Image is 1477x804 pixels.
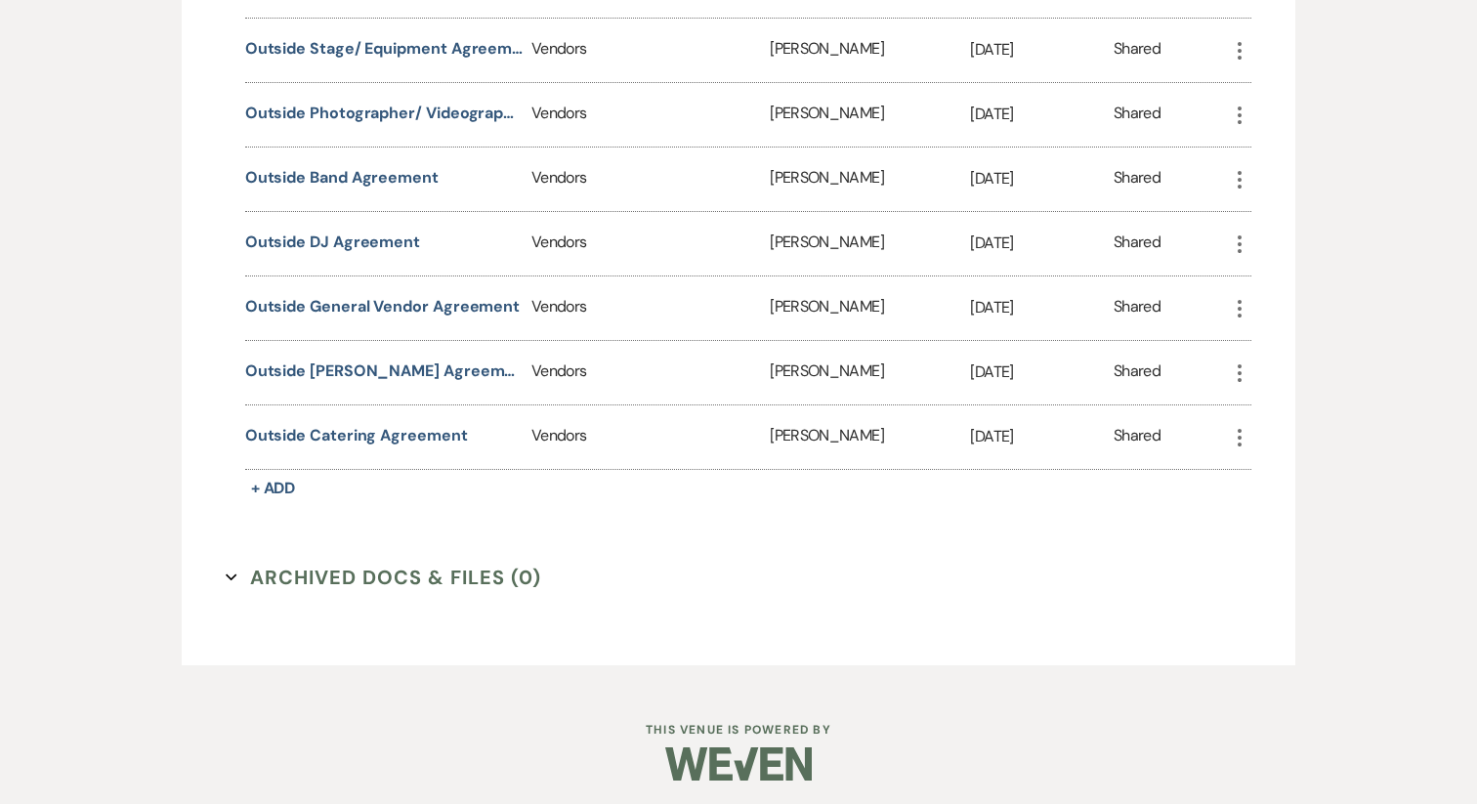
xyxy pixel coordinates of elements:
[970,424,1114,449] p: [DATE]
[1114,295,1160,321] div: Shared
[245,166,439,190] button: Outside Band Agreement
[970,37,1114,63] p: [DATE]
[665,730,812,798] img: Weven Logo
[245,475,302,502] button: + Add
[245,295,520,318] button: Outside General Vendor Agreement
[770,212,970,275] div: [PERSON_NAME]
[970,295,1114,320] p: [DATE]
[970,166,1114,191] p: [DATE]
[531,405,770,469] div: Vendors
[531,19,770,82] div: Vendors
[1114,360,1160,386] div: Shared
[1114,231,1160,257] div: Shared
[531,276,770,340] div: Vendors
[1114,424,1160,450] div: Shared
[245,102,524,125] button: Outside Photographer/ Videographer Agreement
[770,341,970,404] div: [PERSON_NAME]
[531,212,770,275] div: Vendors
[245,231,420,254] button: Outside DJ Agreement
[970,231,1114,256] p: [DATE]
[531,341,770,404] div: Vendors
[770,19,970,82] div: [PERSON_NAME]
[226,563,541,592] button: Archived Docs & Files (0)
[770,83,970,147] div: [PERSON_NAME]
[1114,166,1160,192] div: Shared
[251,478,296,498] span: + Add
[770,276,970,340] div: [PERSON_NAME]
[970,360,1114,385] p: [DATE]
[245,360,524,383] button: Outside [PERSON_NAME] Agreement
[770,148,970,211] div: [PERSON_NAME]
[531,148,770,211] div: Vendors
[1114,102,1160,128] div: Shared
[770,405,970,469] div: [PERSON_NAME]
[245,424,468,447] button: Outside Catering Agreement
[970,102,1114,127] p: [DATE]
[245,37,524,61] button: Outside Stage/ Equipment Agreement
[1114,37,1160,63] div: Shared
[531,83,770,147] div: Vendors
